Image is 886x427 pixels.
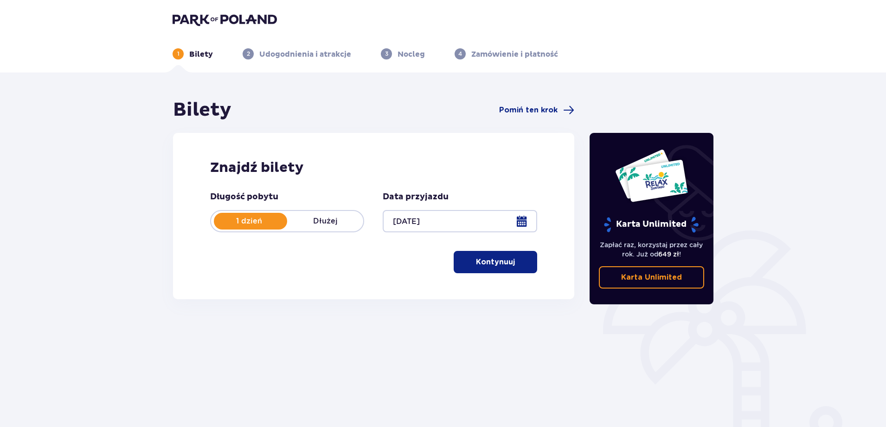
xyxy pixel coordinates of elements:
[471,49,558,59] p: Zamówienie i płatność
[243,48,351,59] div: 2Udogodnienia i atrakcje
[259,49,351,59] p: Udogodnienia i atrakcje
[173,48,213,59] div: 1Bilety
[599,266,705,289] a: Karta Unlimited
[173,13,277,26] img: Park of Poland logo
[499,105,574,116] a: Pomiń ten krok
[599,240,705,259] p: Zapłać raz, korzystaj przez cały rok. Już od !
[177,50,180,58] p: 1
[458,50,462,58] p: 4
[247,50,250,58] p: 2
[454,251,537,273] button: Kontynuuj
[381,48,425,59] div: 3Nocleg
[173,99,231,122] h1: Bilety
[621,272,682,282] p: Karta Unlimited
[210,191,278,203] p: Długość pobytu
[287,216,363,226] p: Dłużej
[455,48,558,59] div: 4Zamówienie i płatność
[476,257,515,267] p: Kontynuuj
[189,49,213,59] p: Bilety
[211,216,287,226] p: 1 dzień
[398,49,425,59] p: Nocleg
[385,50,388,58] p: 3
[499,105,558,115] span: Pomiń ten krok
[210,159,537,177] h2: Znajdź bilety
[615,149,688,203] img: Dwie karty całoroczne do Suntago z napisem 'UNLIMITED RELAX', na białym tle z tropikalnymi liśćmi...
[603,217,700,233] p: Karta Unlimited
[658,250,679,258] span: 649 zł
[383,191,449,203] p: Data przyjazdu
